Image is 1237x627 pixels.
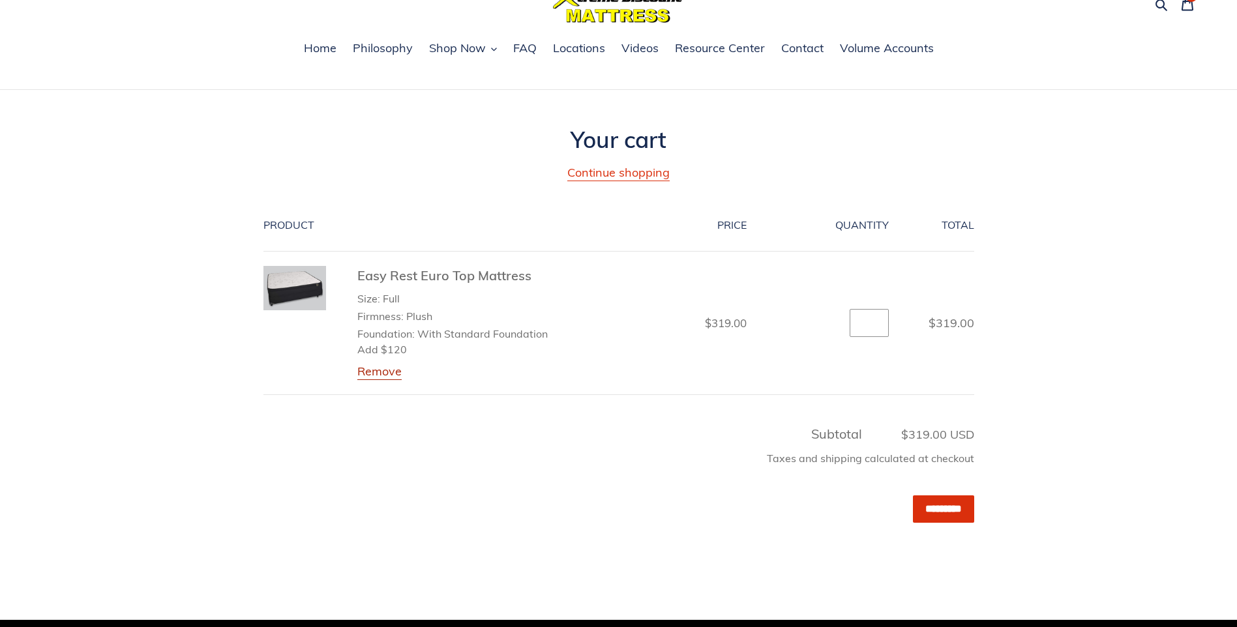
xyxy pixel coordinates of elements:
[781,40,824,56] span: Contact
[429,40,486,56] span: Shop Now
[553,40,605,56] span: Locations
[597,315,747,332] dd: $319.00
[775,39,830,59] a: Contact
[621,40,659,56] span: Videos
[811,426,862,442] span: Subtotal
[833,39,940,59] a: Volume Accounts
[423,39,503,59] button: Shop Now
[263,126,974,153] h1: Your cart
[353,40,413,56] span: Philosophy
[263,444,974,479] div: Taxes and shipping calculated at checkout
[761,199,903,252] th: Quantity
[668,39,771,59] a: Resource Center
[513,40,537,56] span: FAQ
[357,308,569,324] li: Firmness: Plush
[903,199,974,252] th: Total
[357,288,569,358] ul: Product details
[304,40,336,56] span: Home
[346,39,419,59] a: Philosophy
[929,315,974,330] span: $319.00
[357,291,569,306] li: Size: Full
[507,39,543,59] a: FAQ
[583,199,761,252] th: Price
[840,40,934,56] span: Volume Accounts
[297,39,343,59] a: Home
[263,551,974,579] iframe: PayPal-paypal
[546,39,612,59] a: Locations
[567,165,670,181] a: Continue shopping
[675,40,765,56] span: Resource Center
[357,267,531,284] a: Easy Rest Euro Top Mattress
[865,426,974,443] span: $319.00 USD
[615,39,665,59] a: Videos
[357,326,569,357] li: Foundation: With Standard Foundation Add $120
[357,364,402,380] a: Remove Easy Rest Euro Top Mattress - Full / Plush / With Standard Foundation Add $120
[263,199,584,252] th: Product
